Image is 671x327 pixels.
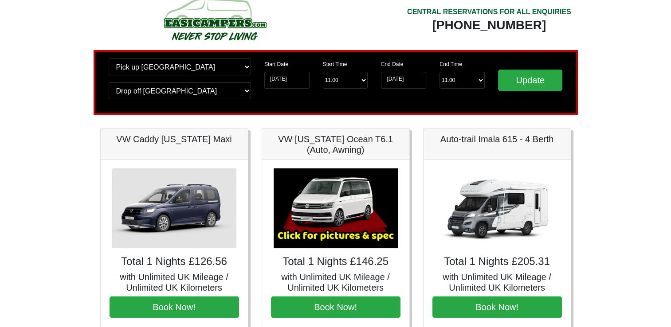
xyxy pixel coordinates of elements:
[381,72,426,89] input: Return Date
[407,17,571,33] div: [PHONE_NUMBER]
[381,60,403,68] label: End Date
[323,60,347,68] label: Start Time
[264,60,288,68] label: Start Date
[432,255,562,268] h4: Total 1 Nights £205.31
[498,70,563,91] input: Update
[432,134,562,144] h5: Auto-trail Imala 615 - 4 Berth
[264,72,310,89] input: Start Date
[271,296,400,318] button: Book Now!
[271,272,400,293] h5: with Unlimited UK Mileage / Unlimited UK Kilometers
[110,272,239,293] h5: with Unlimited UK Mileage / Unlimited UK Kilometers
[271,134,400,155] h5: VW [US_STATE] Ocean T6.1 (Auto, Awning)
[435,168,559,248] img: Auto-trail Imala 615 - 4 Berth
[271,255,400,268] h4: Total 1 Nights £146.25
[407,7,571,17] div: CENTRAL RESERVATIONS FOR ALL ENQUIRIES
[112,168,236,248] img: VW Caddy California Maxi
[432,296,562,318] button: Book Now!
[110,296,239,318] button: Book Now!
[439,60,462,68] label: End Time
[432,272,562,293] h5: with Unlimited UK Mileage / Unlimited UK Kilometers
[110,134,239,144] h5: VW Caddy [US_STATE] Maxi
[274,168,398,248] img: VW California Ocean T6.1 (Auto, Awning)
[110,255,239,268] h4: Total 1 Nights £126.56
